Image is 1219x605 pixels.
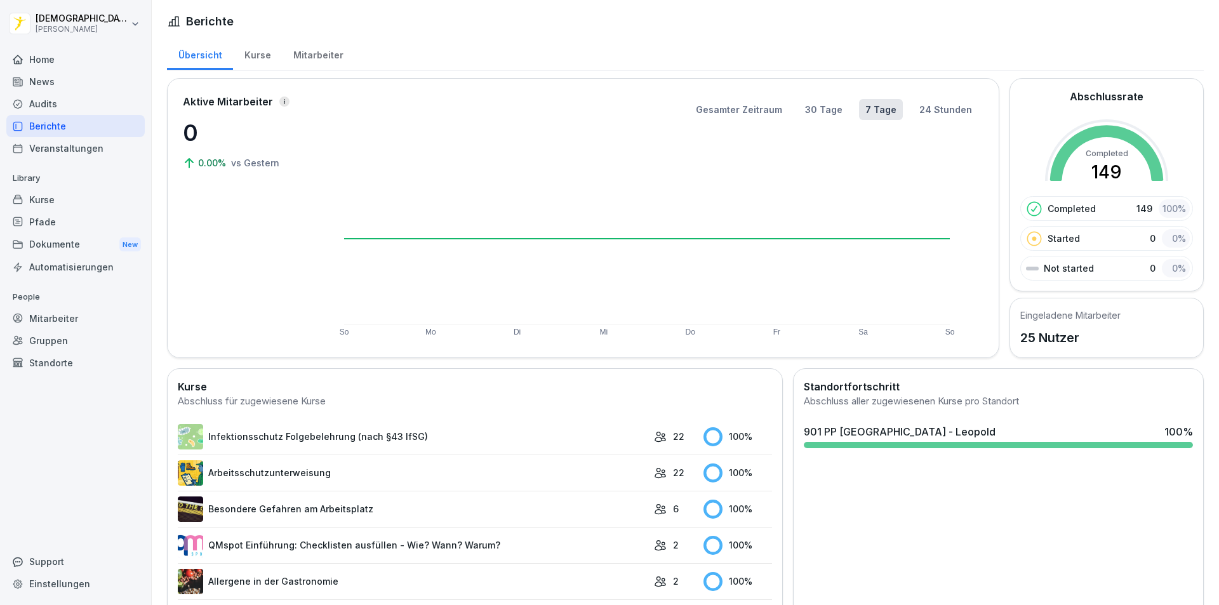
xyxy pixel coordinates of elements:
[178,496,648,522] a: Besondere Gefahren am Arbeitsplatz
[6,48,145,70] a: Home
[36,13,128,24] p: [DEMOGRAPHIC_DATA] Dill
[6,287,145,307] p: People
[1020,309,1121,322] h5: Eingeladene Mitarbeiter
[703,572,772,591] div: 100 %
[178,569,203,594] img: gsgognukgwbtoe3cnlsjjbmw.png
[673,502,679,515] p: 6
[703,463,772,482] div: 100 %
[799,419,1198,453] a: 901 PP [GEOGRAPHIC_DATA] - Leopold100%
[1070,89,1143,104] h2: Abschlussrate
[178,533,203,558] img: rsy9vu330m0sw5op77geq2rv.png
[167,37,233,70] a: Übersicht
[858,328,868,336] text: Sa
[425,328,436,336] text: Mo
[1136,202,1152,215] p: 149
[1164,424,1193,439] div: 100 %
[703,536,772,555] div: 100 %
[178,460,648,486] a: Arbeitsschutzunterweisung
[804,379,1193,394] h2: Standortfortschritt
[6,189,145,211] a: Kurse
[600,328,608,336] text: Mi
[6,233,145,256] div: Dokumente
[673,575,679,588] p: 2
[1048,202,1096,215] p: Completed
[6,307,145,329] a: Mitarbeiter
[6,550,145,573] div: Support
[514,328,521,336] text: Di
[6,211,145,233] a: Pfade
[1150,232,1156,245] p: 0
[673,538,679,552] p: 2
[282,37,354,70] a: Mitarbeiter
[6,573,145,595] a: Einstellungen
[1048,232,1080,245] p: Started
[183,94,273,109] p: Aktive Mitarbeiter
[859,99,903,120] button: 7 Tage
[6,168,145,189] p: Library
[178,424,648,449] a: Infektionsschutz Folgebelehrung (nach §43 IfSG)
[1020,328,1121,347] p: 25 Nutzer
[178,460,203,486] img: bgsrfyvhdm6180ponve2jajk.png
[1162,259,1190,277] div: 0 %
[183,116,310,150] p: 0
[36,25,128,34] p: [PERSON_NAME]
[178,569,648,594] a: Allergene in der Gastronomie
[685,328,695,336] text: Do
[799,99,849,120] button: 30 Tage
[673,466,684,479] p: 22
[178,394,772,409] div: Abschluss für zugewiesene Kurse
[119,237,141,252] div: New
[703,500,772,519] div: 100 %
[6,70,145,93] a: News
[186,13,234,30] h1: Berichte
[703,427,772,446] div: 100 %
[689,99,789,120] button: Gesamter Zeitraum
[1150,262,1156,275] p: 0
[773,328,780,336] text: Fr
[804,394,1193,409] div: Abschluss aller zugewiesenen Kurse pro Standort
[178,533,648,558] a: QMspot Einführung: Checklisten ausfüllen - Wie? Wann? Warum?
[6,137,145,159] a: Veranstaltungen
[1159,199,1190,218] div: 100 %
[6,93,145,115] a: Audits
[178,379,772,394] h2: Kurse
[6,115,145,137] a: Berichte
[6,233,145,256] a: DokumenteNew
[945,328,955,336] text: So
[178,424,203,449] img: tgff07aey9ahi6f4hltuk21p.png
[178,496,203,522] img: zq4t51x0wy87l3xh8s87q7rq.png
[913,99,978,120] button: 24 Stunden
[233,37,282,70] a: Kurse
[6,352,145,374] a: Standorte
[673,430,684,443] p: 22
[340,328,349,336] text: So
[198,156,229,170] p: 0.00%
[1162,229,1190,248] div: 0 %
[6,329,145,352] a: Gruppen
[6,256,145,278] a: Automatisierungen
[1044,262,1094,275] p: Not started
[804,424,996,439] div: 901 PP [GEOGRAPHIC_DATA] - Leopold
[231,156,279,170] p: vs Gestern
